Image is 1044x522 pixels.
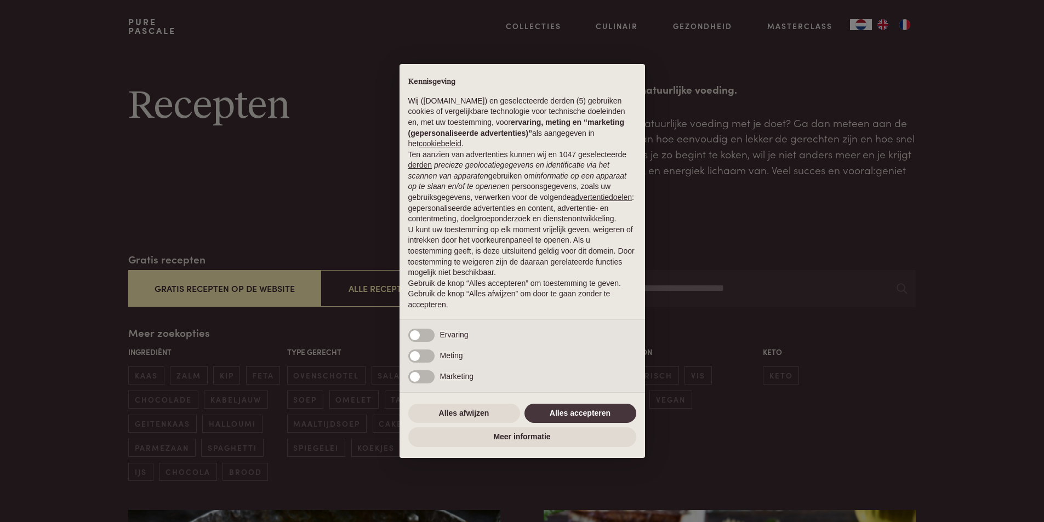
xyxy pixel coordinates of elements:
h2: Kennisgeving [408,77,636,87]
span: Marketing [440,372,473,381]
button: advertentiedoelen [571,192,632,203]
p: Wij ([DOMAIN_NAME]) en geselecteerde derden (5) gebruiken cookies of vergelijkbare technologie vo... [408,96,636,150]
em: informatie op een apparaat op te slaan en/of te openen [408,171,627,191]
p: U kunt uw toestemming op elk moment vrijelijk geven, weigeren of intrekken door het voorkeurenpan... [408,225,636,278]
span: Meting [440,351,463,360]
p: Ten aanzien van advertenties kunnen wij en 1047 geselecteerde gebruiken om en persoonsgegevens, z... [408,150,636,225]
em: precieze geolocatiegegevens en identificatie via het scannen van apparaten [408,160,609,180]
button: Alles accepteren [524,404,636,423]
button: Meer informatie [408,427,636,447]
strong: ervaring, meting en “marketing (gepersonaliseerde advertenties)” [408,118,624,137]
button: derden [408,160,432,171]
a: cookiebeleid [419,139,461,148]
p: Gebruik de knop “Alles accepteren” om toestemming te geven. Gebruik de knop “Alles afwijzen” om d... [408,278,636,311]
button: Alles afwijzen [408,404,520,423]
span: Ervaring [440,330,469,339]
